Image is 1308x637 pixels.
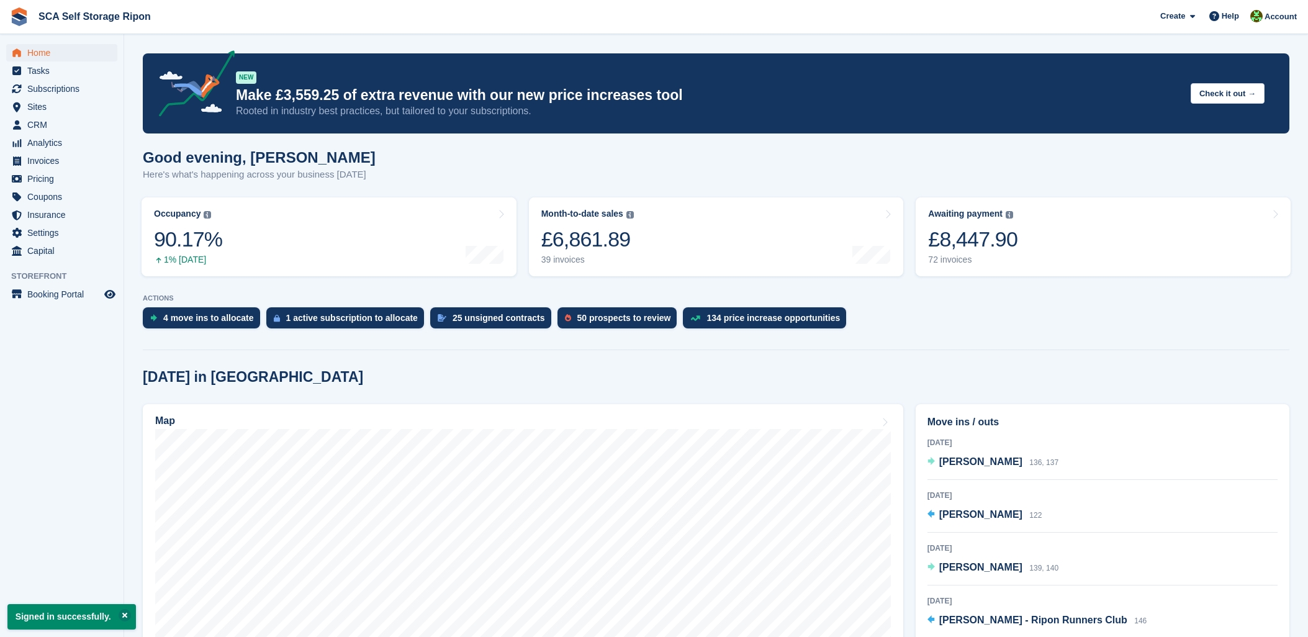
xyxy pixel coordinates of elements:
[683,307,852,335] a: 134 price increase opportunities
[928,255,1017,265] div: 72 invoices
[430,307,557,335] a: 25 unsigned contracts
[27,286,102,303] span: Booking Portal
[142,197,516,276] a: Occupancy 90.17% 1% [DATE]
[927,507,1042,523] a: [PERSON_NAME] 122
[557,307,683,335] a: 50 prospects to review
[565,314,571,322] img: prospect-51fa495bee0391a8d652442698ab0144808aea92771e9ea1ae160a38d050c398.svg
[927,490,1278,501] div: [DATE]
[6,286,117,303] a: menu
[27,170,102,187] span: Pricing
[236,104,1181,118] p: Rooted in industry best practices, but tailored to your subscriptions.
[143,307,266,335] a: 4 move ins to allocate
[1029,511,1042,520] span: 122
[10,7,29,26] img: stora-icon-8386f47178a22dfd0bd8f6a31ec36ba5ce8667c1dd55bd0f319d3a0aa187defe.svg
[1029,564,1058,572] span: 139, 140
[6,44,117,61] a: menu
[1265,11,1297,23] span: Account
[1160,10,1185,22] span: Create
[148,50,235,121] img: price-adjustments-announcement-icon-8257ccfd72463d97f412b2fc003d46551f7dbcb40ab6d574587a9cd5c0d94...
[27,62,102,79] span: Tasks
[529,197,904,276] a: Month-to-date sales £6,861.89 39 invoices
[6,62,117,79] a: menu
[155,415,175,427] h2: Map
[204,211,211,219] img: icon-info-grey-7440780725fd019a000dd9b08b2336e03edf1995a4989e88bcd33f0948082b44.svg
[143,294,1289,302] p: ACTIONS
[939,456,1022,467] span: [PERSON_NAME]
[1222,10,1239,22] span: Help
[6,188,117,206] a: menu
[939,509,1022,520] span: [PERSON_NAME]
[577,313,671,323] div: 50 prospects to review
[927,560,1058,576] a: [PERSON_NAME] 139, 140
[27,80,102,97] span: Subscriptions
[6,242,117,260] a: menu
[27,206,102,224] span: Insurance
[927,613,1147,629] a: [PERSON_NAME] - Ripon Runners Club 146
[102,287,117,302] a: Preview store
[541,255,634,265] div: 39 invoices
[927,454,1058,471] a: [PERSON_NAME] 136, 137
[690,315,700,321] img: price_increase_opportunities-93ffe204e8149a01c8c9dc8f82e8f89637d9d84a8eef4429ea346261dce0b2c0.svg
[541,227,634,252] div: £6,861.89
[6,152,117,169] a: menu
[27,152,102,169] span: Invoices
[6,134,117,151] a: menu
[438,314,446,322] img: contract_signature_icon-13c848040528278c33f63329250d36e43548de30e8caae1d1a13099fd9432cc5.svg
[927,543,1278,554] div: [DATE]
[27,134,102,151] span: Analytics
[1029,458,1058,467] span: 136, 137
[6,116,117,133] a: menu
[163,313,254,323] div: 4 move ins to allocate
[927,595,1278,607] div: [DATE]
[7,604,136,630] p: Signed in successfully.
[928,227,1017,252] div: £8,447.90
[27,188,102,206] span: Coupons
[626,211,634,219] img: icon-info-grey-7440780725fd019a000dd9b08b2336e03edf1995a4989e88bcd33f0948082b44.svg
[1134,617,1147,625] span: 146
[6,224,117,242] a: menu
[927,415,1278,430] h2: Move ins / outs
[6,80,117,97] a: menu
[154,227,222,252] div: 90.17%
[6,206,117,224] a: menu
[916,197,1291,276] a: Awaiting payment £8,447.90 72 invoices
[1006,211,1013,219] img: icon-info-grey-7440780725fd019a000dd9b08b2336e03edf1995a4989e88bcd33f0948082b44.svg
[34,6,156,27] a: SCA Self Storage Ripon
[143,149,376,166] h1: Good evening, [PERSON_NAME]
[286,313,418,323] div: 1 active subscription to allocate
[939,562,1022,572] span: [PERSON_NAME]
[143,369,363,386] h2: [DATE] in [GEOGRAPHIC_DATA]
[6,98,117,115] a: menu
[1191,83,1265,104] button: Check it out →
[1250,10,1263,22] img: Kelly Neesham
[927,437,1278,448] div: [DATE]
[27,224,102,242] span: Settings
[236,86,1181,104] p: Make £3,559.25 of extra revenue with our new price increases tool
[27,44,102,61] span: Home
[939,615,1127,625] span: [PERSON_NAME] - Ripon Runners Club
[266,307,430,335] a: 1 active subscription to allocate
[236,71,256,84] div: NEW
[6,170,117,187] a: menu
[143,168,376,182] p: Here's what's happening across your business [DATE]
[706,313,840,323] div: 134 price increase opportunities
[154,255,222,265] div: 1% [DATE]
[11,270,124,282] span: Storefront
[928,209,1003,219] div: Awaiting payment
[27,98,102,115] span: Sites
[453,313,545,323] div: 25 unsigned contracts
[541,209,623,219] div: Month-to-date sales
[27,242,102,260] span: Capital
[274,314,280,322] img: active_subscription_to_allocate_icon-d502201f5373d7db506a760aba3b589e785aa758c864c3986d89f69b8ff3...
[154,209,201,219] div: Occupancy
[150,314,157,322] img: move_ins_to_allocate_icon-fdf77a2bb77ea45bf5b3d319d69a93e2d87916cf1d5bf7949dd705db3b84f3ca.svg
[27,116,102,133] span: CRM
